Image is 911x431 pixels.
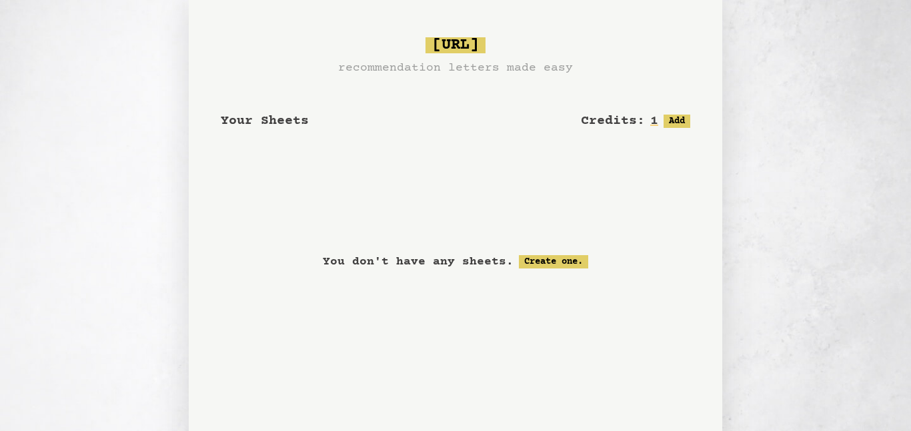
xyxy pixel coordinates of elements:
[425,37,486,53] span: [URL]
[323,252,514,271] p: You don't have any sheets.
[664,115,690,128] button: Add
[338,59,573,77] h3: recommendation letters made easy
[650,112,658,131] h2: 1
[581,112,645,131] h2: Credits:
[519,255,588,268] a: Create one.
[221,113,309,129] span: Your Sheets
